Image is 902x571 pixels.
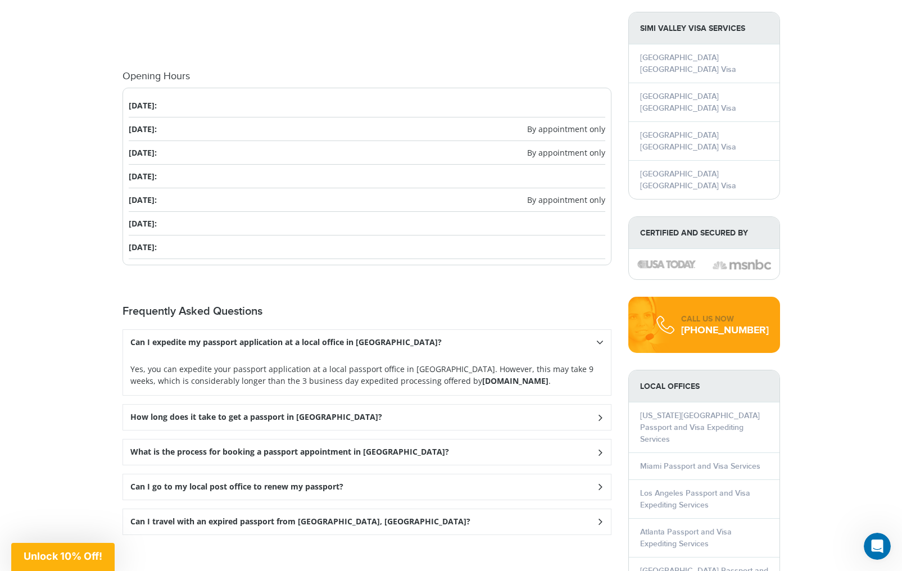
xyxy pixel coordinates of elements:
li: [DATE]: [129,212,605,235]
div: CALL US NOW [681,314,769,325]
h3: Can I go to my local post office to renew my passport? [130,482,343,492]
li: [DATE]: [129,117,605,141]
h3: Can I expedite my passport application at a local office in [GEOGRAPHIC_DATA]? [130,338,442,347]
a: [GEOGRAPHIC_DATA] [GEOGRAPHIC_DATA] Visa [640,53,736,74]
h2: Frequently Asked Questions [123,305,611,318]
strong: LOCAL OFFICES [629,370,779,402]
span: By appointment only [527,147,605,158]
span: By appointment only [527,194,605,206]
strong: Certified and Secured by [629,217,779,249]
strong: Simi Valley Visa Services [629,12,779,44]
li: [DATE]: [129,235,605,259]
a: [GEOGRAPHIC_DATA] [GEOGRAPHIC_DATA] Visa [640,130,736,152]
div: Unlock 10% Off! [11,543,115,571]
p: Yes, you can expedite your passport application at a local passport office in [GEOGRAPHIC_DATA]. ... [130,363,604,387]
li: [DATE]: [129,141,605,165]
a: [US_STATE][GEOGRAPHIC_DATA] Passport and Visa Expediting Services [640,411,760,444]
strong: [DOMAIN_NAME] [482,375,549,386]
h3: Can I travel with an expired passport from [GEOGRAPHIC_DATA], [GEOGRAPHIC_DATA]? [130,517,470,527]
a: Los Angeles Passport and Visa Expediting Services [640,488,750,510]
img: image description [637,260,696,268]
a: Atlanta Passport and Visa Expediting Services [640,527,732,549]
h3: What is the process for booking a passport appointment in [GEOGRAPHIC_DATA]? [130,447,449,457]
span: Unlock 10% Off! [24,550,102,562]
a: [GEOGRAPHIC_DATA] [GEOGRAPHIC_DATA] Visa [640,169,736,191]
li: [DATE]: [129,165,605,188]
a: [GEOGRAPHIC_DATA] [GEOGRAPHIC_DATA] Visa [640,92,736,113]
a: Miami Passport and Visa Services [640,461,760,471]
iframe: Intercom live chat [864,533,891,560]
li: [DATE]: [129,188,605,212]
div: [PHONE_NUMBER] [681,325,769,336]
h4: Opening Hours [123,71,611,82]
h3: How long does it take to get a passport in [GEOGRAPHIC_DATA]? [130,413,382,422]
img: image description [713,258,771,271]
span: By appointment only [527,123,605,135]
li: [DATE]: [129,94,605,117]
